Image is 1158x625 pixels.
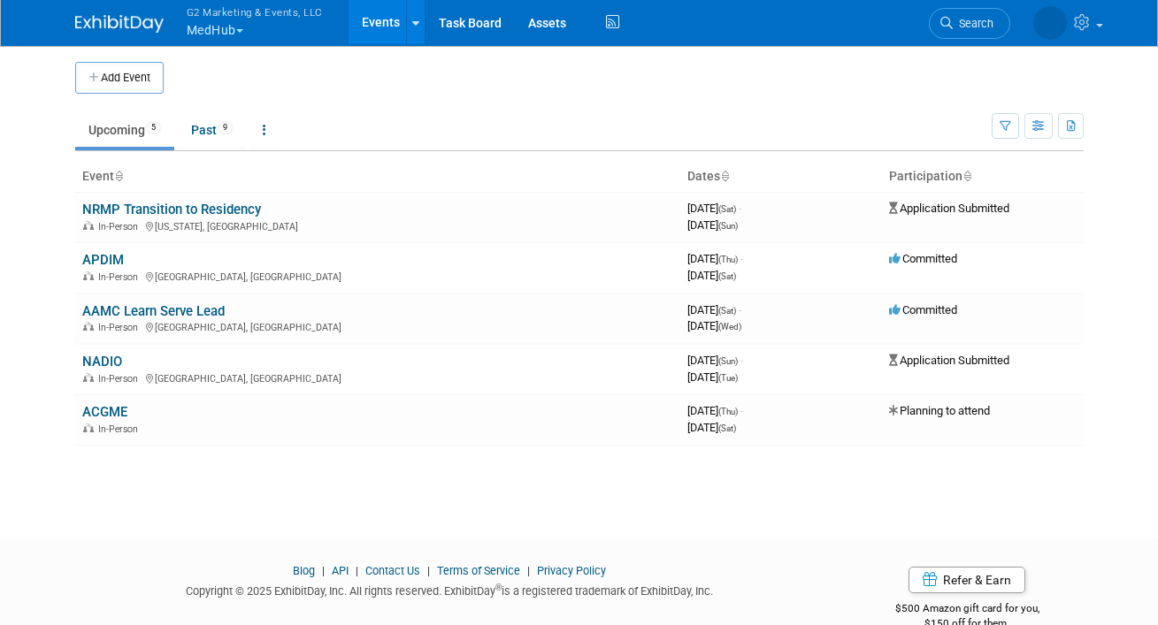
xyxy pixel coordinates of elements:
span: [DATE] [687,202,741,215]
span: [DATE] [687,303,741,316]
a: ACGME [82,404,127,420]
img: ExhibitDay [75,15,164,33]
img: In-Person Event [83,271,94,280]
span: (Sun) [718,356,738,366]
span: (Thu) [718,255,738,264]
span: | [423,564,434,577]
span: (Sat) [718,306,736,316]
span: (Sat) [718,204,736,214]
span: (Thu) [718,407,738,416]
span: G2 Marketing & Events, LLC [187,3,323,21]
span: In-Person [98,373,143,385]
div: [US_STATE], [GEOGRAPHIC_DATA] [82,218,673,232]
span: [DATE] [687,269,736,282]
img: Nora McQuillan [1033,6,1067,40]
span: [DATE] [687,218,738,232]
a: AAMC Learn Serve Lead [82,303,225,319]
span: | [351,564,363,577]
a: APDIM [82,252,124,268]
img: In-Person Event [83,221,94,230]
a: Refer & Earn [909,567,1025,593]
span: 9 [218,121,233,134]
a: Privacy Policy [537,564,606,577]
span: - [740,252,743,265]
span: In-Person [98,423,143,435]
span: 5 [146,121,161,134]
span: (Sat) [718,271,736,281]
span: [DATE] [687,421,736,434]
span: - [739,303,741,316]
span: [DATE] [687,319,741,332]
a: Blog [293,564,315,577]
span: In-Person [98,322,143,333]
div: [GEOGRAPHIC_DATA], [GEOGRAPHIC_DATA] [82,269,673,283]
span: | [318,564,329,577]
span: - [740,354,743,367]
span: | [523,564,534,577]
span: - [739,202,741,215]
span: Planning to attend [889,404,990,417]
a: Terms of Service [437,564,520,577]
sup: ® [495,583,502,592]
span: [DATE] [687,404,743,417]
span: (Sat) [718,423,736,433]
span: (Tue) [718,373,738,383]
button: Add Event [75,62,164,94]
a: NRMP Transition to Residency [82,202,261,217]
a: Search [929,8,1010,39]
a: NADIO [82,354,122,370]
a: Sort by Event Name [114,169,123,183]
div: Copyright © 2025 ExhibitDay, Inc. All rights reserved. ExhibitDay is a registered trademark of Ex... [75,579,825,599]
th: Participation [882,162,1084,192]
span: [DATE] [687,252,743,265]
a: API [332,564,349,577]
div: [GEOGRAPHIC_DATA], [GEOGRAPHIC_DATA] [82,370,673,385]
img: In-Person Event [83,322,94,331]
span: - [740,404,743,417]
th: Dates [680,162,882,192]
a: Contact Us [365,564,420,577]
span: In-Person [98,271,143,283]
img: In-Person Event [83,423,94,432]
img: In-Person Event [83,373,94,382]
div: [GEOGRAPHIC_DATA], [GEOGRAPHIC_DATA] [82,319,673,333]
span: Committed [889,252,957,265]
span: Committed [889,303,957,316]
a: Sort by Start Date [720,169,729,183]
span: [DATE] [687,354,743,367]
th: Event [75,162,680,192]
span: Application Submitted [889,202,1009,215]
a: Upcoming5 [75,113,174,147]
span: (Wed) [718,322,741,332]
span: (Sun) [718,221,738,231]
span: Application Submitted [889,354,1009,367]
a: Past9 [178,113,246,147]
a: Sort by Participation Type [962,169,971,183]
span: Search [953,17,993,30]
span: [DATE] [687,370,738,384]
span: In-Person [98,221,143,232]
